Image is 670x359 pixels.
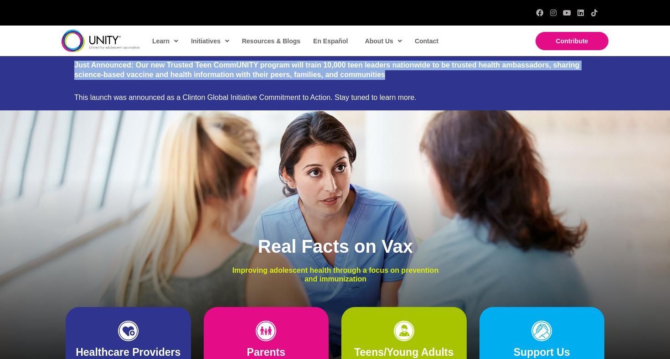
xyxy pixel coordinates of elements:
a: Facebook [536,9,543,16]
a: Instagram [550,9,557,16]
a: En Español [309,31,351,52]
span: Resources & Blogs [242,37,300,45]
a: Contact [410,31,442,52]
img: icon-teens-1 [394,321,414,341]
span: En Español [313,37,348,45]
a: Contribute [536,32,608,50]
span: Contribute [556,37,588,45]
a: YouTube [563,9,571,16]
div: This launch was announced as a Clinton Global Initiative Commitment to Action. Stay tuned to lear... [74,93,596,102]
img: icon-support-1 [531,321,552,341]
p: Improving adolescent health through a focus on prevention and immunization [226,266,446,283]
span: Learn [152,34,178,48]
a: About Us [361,31,406,52]
img: icon-parents-1 [256,321,276,341]
a: Just Announced: Our new Trusted Teen CommUNITY program will train 10,000 teen leaders nationwide ... [74,61,579,78]
span: Contact [415,37,438,45]
a: LinkedIn [577,9,584,16]
span: Initiatives [191,34,229,48]
span: Real Facts on Vax [258,236,413,256]
a: TikTok [591,9,598,16]
img: unity-logo-dark [62,30,140,52]
img: icon-HCP-1 [118,321,139,341]
a: Resources & Blogs [237,31,304,52]
span: About Us [365,34,402,48]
